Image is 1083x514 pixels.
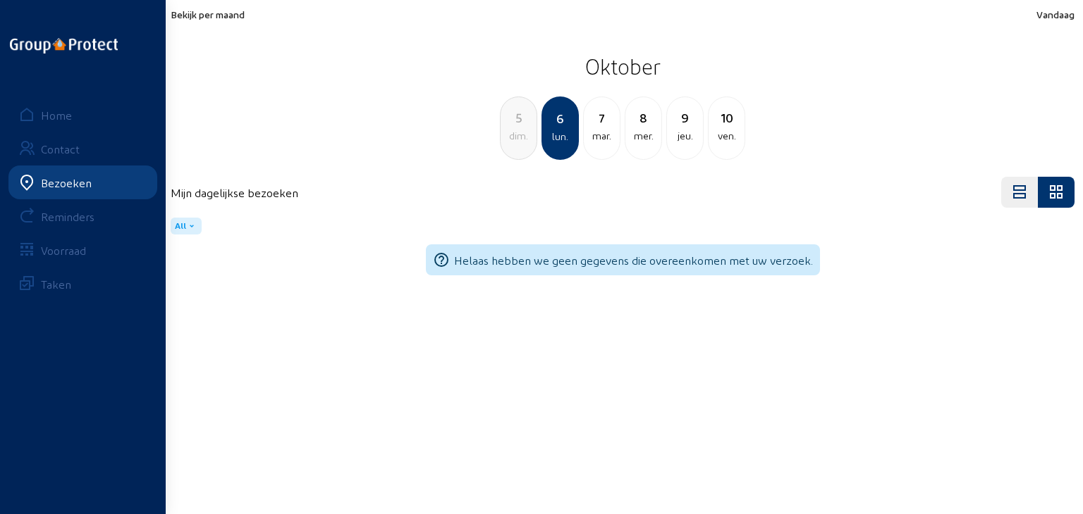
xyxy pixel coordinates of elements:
[433,251,450,268] mat-icon: help_outline
[8,233,157,267] a: Voorraad
[625,127,661,144] div: mer.
[501,127,537,144] div: dim.
[8,98,157,132] a: Home
[41,244,86,257] div: Voorraad
[8,132,157,165] a: Contact
[543,128,577,145] div: lun.
[667,108,703,127] div: 9
[8,165,157,199] a: Bezoeken
[543,108,577,128] div: 6
[171,8,245,20] span: Bekijk per maand
[454,253,813,267] span: Helaas hebben we geen gegevens die overeenkomen met uw verzoek.
[41,142,80,156] div: Contact
[584,108,620,127] div: 7
[584,127,620,144] div: mar.
[625,108,661,127] div: 8
[1036,8,1075,20] span: Vandaag
[171,49,1075,84] h2: Oktober
[41,176,92,189] div: Bezoeken
[41,108,72,122] div: Home
[171,186,298,199] h4: Mijn dagelijkse bezoeken
[8,267,157,301] a: Taken
[41,210,94,223] div: Reminders
[41,277,71,291] div: Taken
[10,38,118,54] img: logo-oneline.png
[667,127,703,144] div: jeu.
[501,108,537,127] div: 5
[709,127,745,144] div: ven.
[709,108,745,127] div: 10
[8,199,157,233] a: Reminders
[175,220,186,232] span: All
